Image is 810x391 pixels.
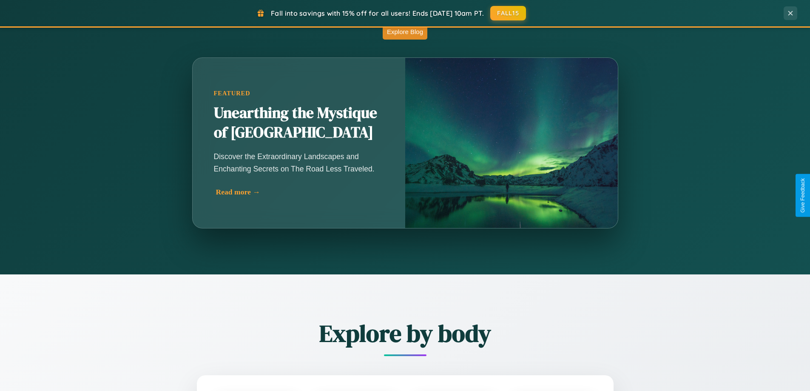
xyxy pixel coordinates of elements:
[383,24,427,40] button: Explore Blog
[214,90,384,97] div: Featured
[214,151,384,174] p: Discover the Extraordinary Landscapes and Enchanting Secrets on The Road Less Traveled.
[216,188,386,197] div: Read more →
[150,317,660,350] h2: Explore by body
[214,103,384,143] h2: Unearthing the Mystique of [GEOGRAPHIC_DATA]
[800,178,806,213] div: Give Feedback
[271,9,484,17] span: Fall into savings with 15% off for all users! Ends [DATE] 10am PT.
[490,6,526,20] button: FALL15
